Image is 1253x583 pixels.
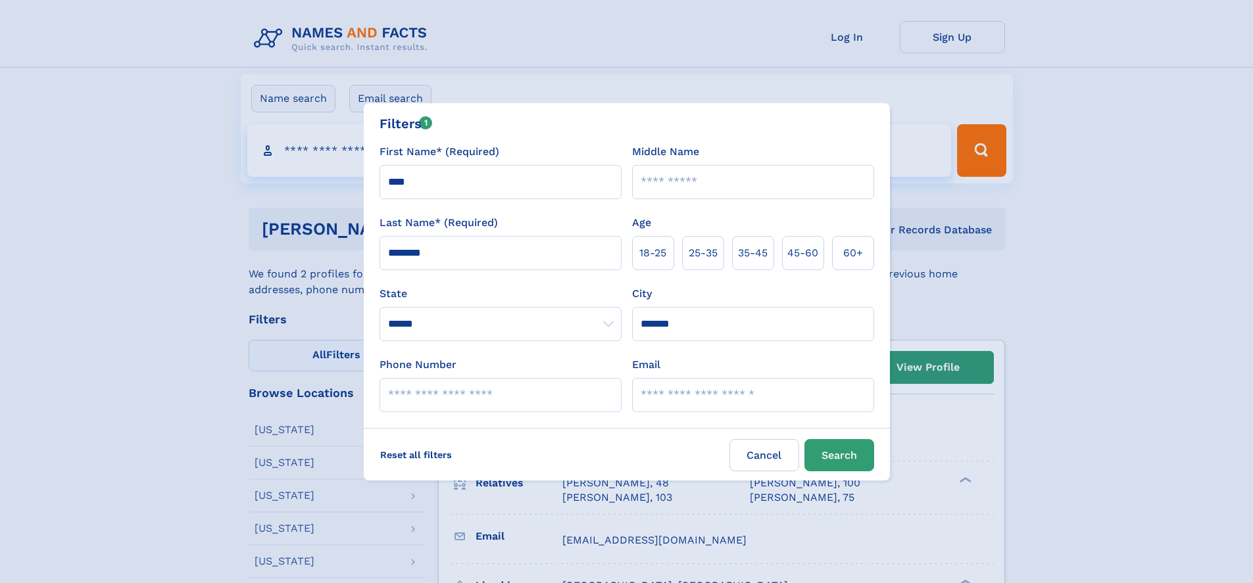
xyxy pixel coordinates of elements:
[639,245,666,261] span: 18‑25
[372,439,460,471] label: Reset all filters
[380,357,456,373] label: Phone Number
[380,286,622,302] label: State
[632,286,652,302] label: City
[632,215,651,231] label: Age
[843,245,863,261] span: 60+
[804,439,874,471] button: Search
[380,144,499,160] label: First Name* (Required)
[380,114,433,133] div: Filters
[787,245,818,261] span: 45‑60
[738,245,768,261] span: 35‑45
[380,215,498,231] label: Last Name* (Required)
[689,245,718,261] span: 25‑35
[632,144,699,160] label: Middle Name
[632,357,660,373] label: Email
[729,439,799,471] label: Cancel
